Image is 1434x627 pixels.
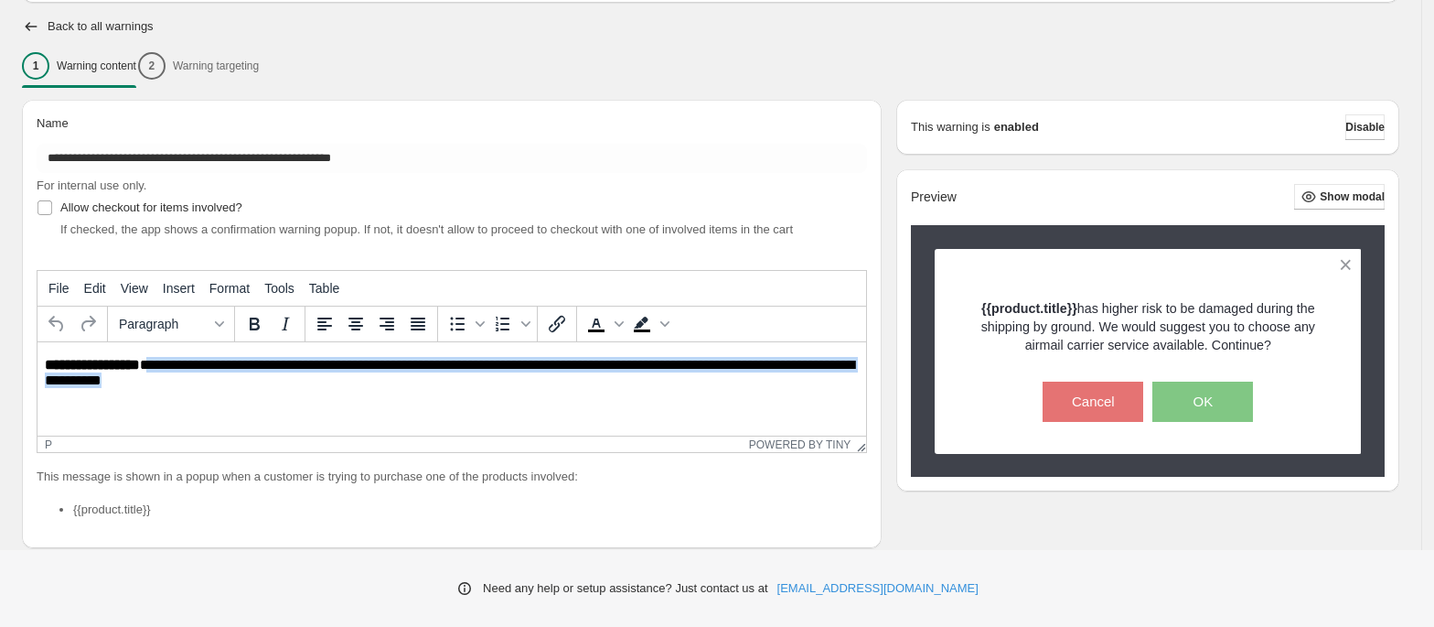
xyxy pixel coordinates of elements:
p: This message is shown in a popup when a customer is trying to purchase one of the products involved: [37,468,867,486]
span: File [48,281,70,296]
span: Disable [1345,120,1385,135]
span: Edit [84,281,106,296]
span: Table [309,281,339,296]
span: If checked, the app shows a confirmation warning popup. If not, it doesn't allow to proceed to ch... [60,222,793,236]
button: Bold [239,308,270,340]
span: Allow checkout for items involved? [60,200,242,214]
button: Insert/edit link [541,308,573,340]
span: Format [209,281,250,296]
span: Insert [163,281,195,296]
strong: enabled [994,118,1039,136]
div: p [45,438,52,451]
button: Align center [340,308,371,340]
li: {{product.title}} [73,501,867,519]
button: Align left [309,308,340,340]
div: Text color [581,308,626,340]
span: Name [37,116,69,130]
div: 1 [22,52,49,80]
p: has higher risk to be damaged during the shipping by ground. We would suggest you to choose any a... [967,299,1330,354]
button: OK [1152,382,1253,422]
button: Undo [41,308,72,340]
span: For internal use only. [37,178,146,192]
button: Redo [72,308,103,340]
span: Paragraph [119,317,209,331]
div: Bullet list [442,308,487,340]
strong: {{product.title}} [981,301,1077,316]
p: Warning content [57,59,136,73]
a: Powered by Tiny [749,438,851,451]
button: Cancel [1043,382,1143,422]
a: [EMAIL_ADDRESS][DOMAIN_NAME] [777,579,979,598]
p: This warning is [911,118,990,136]
iframe: Rich Text Area [37,342,866,436]
button: Formats [112,308,230,340]
button: 1Warning content [22,47,136,85]
div: Background color [626,308,672,340]
span: Tools [264,281,294,296]
button: Align right [371,308,402,340]
span: View [121,281,148,296]
button: Show modal [1294,184,1385,210]
button: Disable [1345,114,1385,140]
button: Justify [402,308,433,340]
span: Show modal [1320,189,1385,204]
h2: Back to all warnings [48,19,154,34]
div: Numbered list [487,308,533,340]
button: Italic [270,308,301,340]
h2: Preview [911,189,957,205]
div: Resize [851,437,866,452]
